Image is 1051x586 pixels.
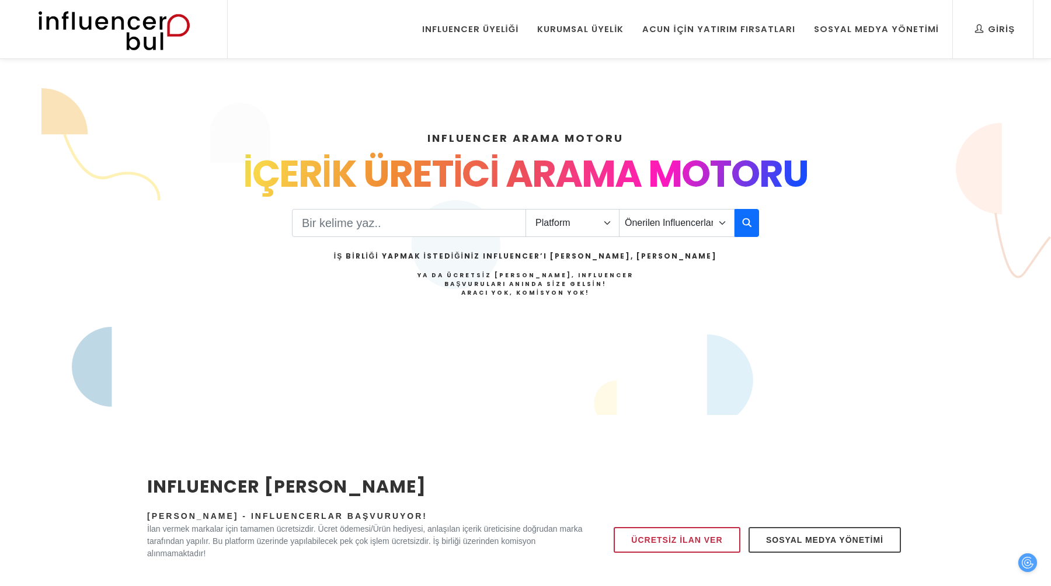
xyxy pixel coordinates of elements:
[334,251,717,261] h2: İş Birliği Yapmak İstediğiniz Influencer’ı [PERSON_NAME], [PERSON_NAME]
[975,23,1015,36] div: Giriş
[147,523,583,560] p: İlan vermek markalar için tamamen ücretsizdir. Ücret ödemesi/Ürün hediyesi, anlaşılan içerik üret...
[642,23,795,36] div: Acun İçin Yatırım Fırsatları
[537,23,624,36] div: Kurumsal Üyelik
[147,146,904,202] div: İÇERİK ÜRETİCİ ARAMA MOTORU
[749,527,901,553] a: Sosyal Medya Yönetimi
[422,23,519,36] div: Influencer Üyeliği
[292,209,526,237] input: Search
[147,511,427,521] span: [PERSON_NAME] - Influencerlar Başvuruyor!
[614,527,740,553] a: Ücretsiz İlan Ver
[461,288,590,297] strong: Aracı Yok, Komisyon Yok!
[147,473,583,500] h2: INFLUENCER [PERSON_NAME]
[766,533,883,547] span: Sosyal Medya Yönetimi
[814,23,939,36] div: Sosyal Medya Yönetimi
[631,533,722,547] span: Ücretsiz İlan Ver
[334,271,717,297] h4: Ya da Ücretsiz [PERSON_NAME], Influencer Başvuruları Anında Size Gelsin!
[147,130,904,146] h4: INFLUENCER ARAMA MOTORU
